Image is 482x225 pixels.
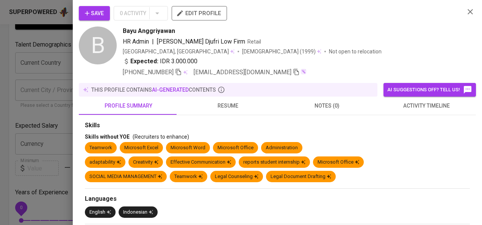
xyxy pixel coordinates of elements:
div: Languages [85,195,470,203]
span: [PERSON_NAME] Djufri Low Firm [157,38,245,45]
div: Microsoft Excel [124,144,158,152]
span: Save [85,9,104,18]
span: Bayu Anggriyawan [123,27,175,36]
div: Microsoft Office [318,159,359,166]
button: AI suggestions off? Tell us! [383,83,476,97]
div: [GEOGRAPHIC_DATA], [GEOGRAPHIC_DATA] [123,48,235,55]
div: adaptability [89,159,121,166]
div: (1999) [242,48,321,55]
div: Skills [85,121,470,130]
span: edit profile [178,8,221,18]
span: AI-generated [152,87,189,93]
span: Retail [247,39,261,45]
a: edit profile [172,10,227,16]
span: (Recruiters to enhance) [133,134,189,140]
button: Save [79,6,110,20]
span: | [152,37,154,46]
span: notes (0) [282,101,372,111]
div: Teamwork [174,173,203,180]
b: Expected: [130,57,158,66]
span: activity timeline [381,101,471,111]
span: resume [183,101,273,111]
div: Legal Counseling [215,173,258,180]
div: B [79,27,117,64]
span: AI suggestions off? Tell us! [387,85,472,94]
div: English [89,209,111,216]
p: this profile contains contents [91,86,216,94]
span: [PHONE_NUMBER] [123,69,174,76]
div: Microsoft Word [171,144,205,152]
p: Not open to relocation [329,48,382,55]
span: Skills without YOE [85,134,130,140]
div: Indonesian [123,209,153,216]
div: Legal Document Drafting [271,173,331,180]
div: Administration [266,144,298,152]
span: HR Admin [123,38,149,45]
div: Teamwork [89,144,112,152]
button: edit profile [172,6,227,20]
span: [EMAIL_ADDRESS][DOMAIN_NAME] [194,69,291,76]
div: IDR 3.000.000 [123,57,197,66]
img: magic_wand.svg [300,69,307,75]
span: profile summary [83,101,174,111]
div: Microsoft Office [218,144,254,152]
div: reports student internship [243,159,305,166]
div: Effective Communication [171,159,231,166]
div: SOCIAL MEDIA MANAGEMENT [89,173,162,180]
span: [DEMOGRAPHIC_DATA] [242,48,300,55]
div: Creativity [133,159,158,166]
